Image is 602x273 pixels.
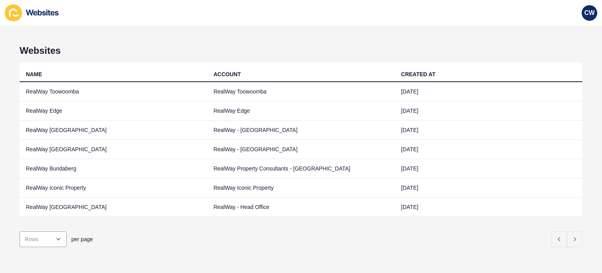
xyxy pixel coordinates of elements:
[584,9,595,17] span: CW
[20,198,207,217] td: RealWay [GEOGRAPHIC_DATA]
[395,140,582,159] td: [DATE]
[207,140,395,159] td: RealWay - [GEOGRAPHIC_DATA]
[20,178,207,198] td: RealWay Iconic Property
[395,198,582,217] td: [DATE]
[395,101,582,121] td: [DATE]
[207,101,395,121] td: RealWay Edge
[395,159,582,178] td: [DATE]
[401,70,435,78] div: CREATED AT
[20,140,207,159] td: RealWay [GEOGRAPHIC_DATA]
[207,198,395,217] td: RealWay - Head Office
[20,101,207,121] td: RealWay Edge
[71,235,93,243] span: per page
[207,178,395,198] td: RealWay Iconic Property
[207,82,395,101] td: RealWay Toowoomba
[395,82,582,101] td: [DATE]
[26,70,42,78] div: NAME
[207,159,395,178] td: RealWay Property Consultants - [GEOGRAPHIC_DATA]
[395,178,582,198] td: [DATE]
[20,45,582,56] h1: Websites
[20,82,207,101] td: RealWay Toowoomba
[20,231,67,247] div: open menu
[214,70,241,78] div: ACCOUNT
[20,159,207,178] td: RealWay Bundaberg
[395,121,582,140] td: [DATE]
[207,121,395,140] td: RealWay - [GEOGRAPHIC_DATA]
[20,121,207,140] td: RealWay [GEOGRAPHIC_DATA]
